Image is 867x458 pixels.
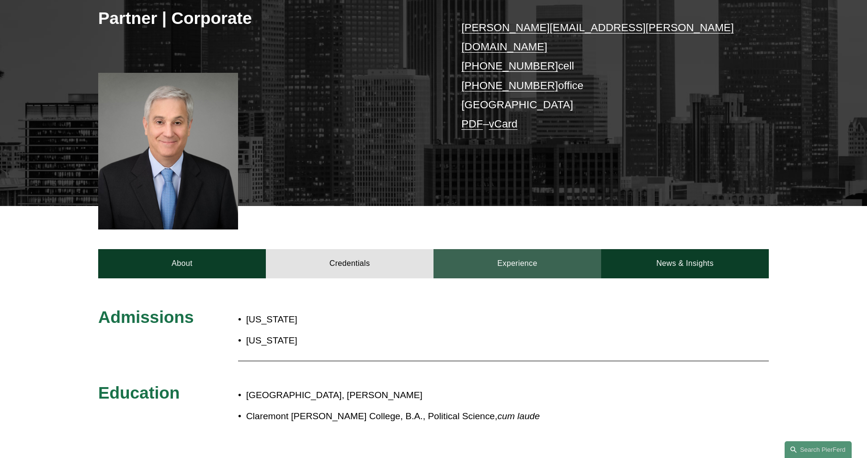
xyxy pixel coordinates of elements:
a: [PHONE_NUMBER] [461,80,558,92]
a: Credentials [266,249,433,278]
em: cum laude [497,411,540,421]
p: [GEOGRAPHIC_DATA], [PERSON_NAME] [246,387,685,404]
p: [US_STATE] [246,311,490,328]
h3: Partner | Corporate [98,8,433,29]
p: [US_STATE] [246,332,490,349]
a: News & Insights [601,249,769,278]
a: Search this site [785,441,852,458]
a: Experience [433,249,601,278]
span: Admissions [98,308,194,326]
a: vCard [489,118,518,130]
a: [PERSON_NAME][EMAIL_ADDRESS][PERSON_NAME][DOMAIN_NAME] [461,22,734,53]
p: Claremont [PERSON_NAME] College, B.A., Political Science, [246,408,685,425]
a: [PHONE_NUMBER] [461,60,558,72]
span: Education [98,383,180,402]
p: cell office [GEOGRAPHIC_DATA] – [461,18,741,134]
a: PDF [461,118,483,130]
a: About [98,249,266,278]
